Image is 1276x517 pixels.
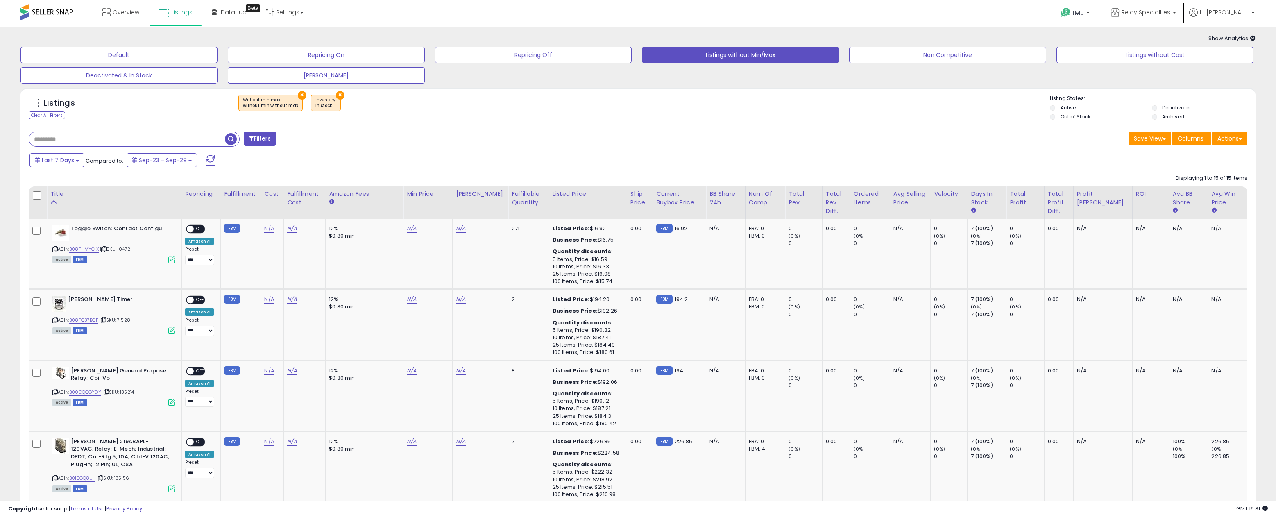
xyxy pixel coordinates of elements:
div: : [553,319,621,327]
small: FBM [656,366,672,375]
small: Avg Win Price. [1211,207,1216,214]
a: N/A [264,224,274,233]
div: Amazon AI [185,238,214,245]
button: Non Competitive [849,47,1046,63]
div: Profit [PERSON_NAME] [1077,190,1129,207]
div: Total Rev. Diff. [826,190,847,215]
span: All listings currently available for purchase on Amazon [52,256,71,263]
div: 0 [1010,367,1044,374]
button: Repricing On [228,47,425,63]
div: 0 [789,240,822,247]
div: N/A [1077,296,1126,303]
div: 0 [789,225,822,232]
div: Ordered Items [854,190,886,207]
div: N/A [893,438,924,445]
small: (0%) [1010,446,1021,452]
span: | SKU: 71528 [100,317,130,323]
div: 0 [789,296,822,303]
div: 0.00 [826,225,844,232]
b: Business Price: [553,378,598,386]
div: 25 Items, Price: $16.08 [553,270,621,278]
a: N/A [264,295,274,304]
small: Amazon Fees. [329,198,334,206]
div: 0 [934,367,967,374]
img: 41w+lkFlX0L._SL40_.jpg [52,367,69,379]
button: Save View [1129,132,1171,145]
div: 0 [854,367,890,374]
div: N/A [1136,438,1163,445]
small: (0%) [934,233,945,239]
div: 0.00 [1048,225,1067,232]
button: Sep-23 - Sep-29 [127,153,197,167]
i: Get Help [1061,7,1071,18]
span: OFF [194,226,207,233]
div: N/A [1136,296,1163,303]
div: N/A [1077,367,1126,374]
div: Total Profit [1010,190,1040,207]
a: N/A [456,438,466,446]
small: (0%) [934,304,945,310]
small: (0%) [789,446,800,452]
div: $16.75 [553,236,621,244]
a: N/A [407,295,417,304]
label: Active [1061,104,1076,111]
div: 100 Items, Price: $180.42 [553,420,621,427]
div: FBM: 0 [749,232,779,240]
div: 10 Items, Price: $218.92 [553,476,621,483]
div: Amazon Fees [329,190,400,198]
a: N/A [287,367,297,375]
a: N/A [407,367,417,375]
div: 0.00 [630,296,647,303]
div: 100 Items, Price: $180.61 [553,349,621,356]
div: N/A [709,296,739,303]
div: 0 [854,225,890,232]
span: Inventory : [315,97,336,109]
div: 12% [329,438,397,445]
div: 8 [512,367,543,374]
small: (0%) [854,375,865,381]
span: OFF [194,297,207,304]
div: 0 [789,438,822,445]
div: 0 [789,311,822,318]
a: N/A [407,224,417,233]
small: FBM [224,224,240,233]
span: 194.2 [675,295,688,303]
div: Total Profit Diff. [1048,190,1070,215]
b: Listed Price: [553,295,590,303]
div: ASIN: [52,225,175,262]
small: Days In Stock. [971,207,976,214]
div: 12% [329,367,397,374]
div: 7 (100%) [971,382,1006,389]
button: Last 7 Days [29,153,84,167]
div: 0 [854,296,890,303]
small: FBM [656,437,672,446]
div: N/A [893,296,924,303]
b: Listed Price: [553,367,590,374]
div: N/A [1173,225,1202,232]
div: 0.00 [1048,367,1067,374]
div: N/A [1211,367,1241,374]
small: (0%) [971,446,982,452]
div: 0 [854,382,890,389]
img: 41MzrRQ-leL._SL40_.jpg [52,438,69,454]
b: Quantity discounts [553,390,612,397]
div: 12% [329,296,397,303]
span: Last 7 Days [42,156,74,164]
b: Toggle Switch; Contact Configu [71,225,170,235]
div: FBA: 0 [749,438,779,445]
small: FBM [224,295,240,304]
div: 7 (100%) [971,367,1006,374]
div: 5 Items, Price: $190.12 [553,397,621,405]
div: 0 [934,382,967,389]
div: 100% [1173,453,1208,460]
div: 0 [789,367,822,374]
button: Actions [1212,132,1247,145]
span: OFF [194,439,207,446]
div: Current Buybox Price [656,190,703,207]
div: N/A [709,225,739,232]
div: 0 [854,240,890,247]
div: 100% [1173,438,1208,445]
div: 0 [854,311,890,318]
div: 0 [1010,240,1044,247]
label: Out of Stock [1061,113,1090,120]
